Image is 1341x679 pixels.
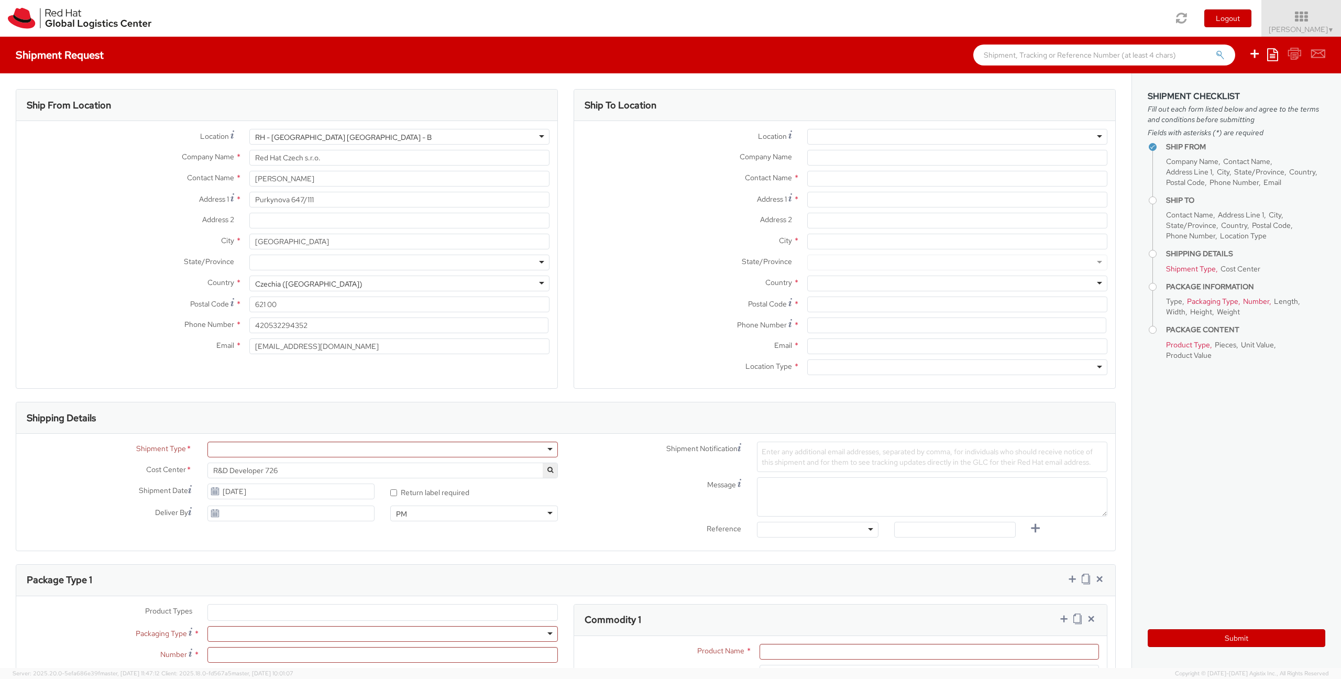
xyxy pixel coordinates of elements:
[774,341,792,350] span: Email
[740,152,792,161] span: Company Name
[161,670,293,677] span: Client: 2025.18.0-fd567a5
[973,45,1235,65] input: Shipment, Tracking or Reference Number (at least 4 chars)
[390,486,471,498] label: Return label required
[1166,307,1185,316] span: Width
[585,100,656,111] h3: Ship To Location
[1166,157,1218,166] span: Company Name
[255,132,432,143] div: RH - [GEOGRAPHIC_DATA] [GEOGRAPHIC_DATA] - B
[200,132,229,141] span: Location
[1263,178,1281,187] span: Email
[1148,92,1325,101] h3: Shipment Checklist
[1328,26,1334,34] span: ▼
[190,299,229,309] span: Postal Code
[13,670,160,677] span: Server: 2025.20.0-5efa686e39f
[1166,231,1215,240] span: Phone Number
[182,152,234,161] span: Company Name
[207,278,234,287] span: Country
[139,485,188,496] span: Shipment Date
[390,489,397,496] input: Return label required
[187,173,234,182] span: Contact Name
[1187,297,1238,306] span: Packaging Type
[1166,167,1212,177] span: Address Line 1
[207,463,558,478] span: R&D Developer 726
[585,615,641,625] h3: Commodity 1
[779,236,792,245] span: City
[1166,297,1182,306] span: Type
[213,466,552,475] span: R&D Developer 726
[199,194,229,204] span: Address 1
[1166,340,1210,349] span: Product Type
[221,236,234,245] span: City
[745,173,792,182] span: Contact Name
[760,215,792,224] span: Address 2
[742,257,792,266] span: State/Province
[748,299,787,309] span: Postal Code
[745,362,792,371] span: Location Type
[1148,104,1325,125] span: Fill out each form listed below and agree to the terms and conditions before submitting
[1166,196,1325,204] h4: Ship To
[762,447,1093,467] span: Enter any additional email addresses, separated by comma, for individuals who should receive noti...
[1221,221,1247,230] span: Country
[1166,210,1213,220] span: Contact Name
[707,524,741,533] span: Reference
[146,464,186,476] span: Cost Center
[765,278,792,287] span: Country
[232,670,293,677] span: master, [DATE] 10:01:07
[1274,297,1298,306] span: Length
[1166,326,1325,334] h4: Package Content
[216,341,234,350] span: Email
[1148,127,1325,138] span: Fields with asterisks (*) are required
[27,413,96,423] h3: Shipping Details
[1221,264,1260,273] span: Cost Center
[1166,250,1325,258] h4: Shipping Details
[1148,629,1325,647] button: Submit
[8,8,151,29] img: rh-logistics-00dfa346123c4ec078e1.svg
[1243,297,1269,306] span: Number
[1166,143,1325,151] h4: Ship From
[707,480,736,489] span: Message
[136,443,186,455] span: Shipment Type
[1175,670,1328,678] span: Copyright © [DATE]-[DATE] Agistix Inc., All Rights Reserved
[27,575,92,585] h3: Package Type 1
[1217,307,1240,316] span: Weight
[757,194,787,204] span: Address 1
[1166,221,1216,230] span: State/Province
[700,667,744,676] span: Product Type
[1223,157,1270,166] span: Contact Name
[1241,340,1274,349] span: Unit Value
[1166,264,1216,273] span: Shipment Type
[758,132,787,141] span: Location
[1269,210,1281,220] span: City
[1234,167,1284,177] span: State/Province
[155,507,188,518] span: Deliver By
[184,257,234,266] span: State/Province
[1166,178,1205,187] span: Postal Code
[145,606,192,616] span: Product Types
[666,443,738,454] span: Shipment Notification
[1220,231,1267,240] span: Location Type
[16,49,104,61] h4: Shipment Request
[27,100,111,111] h3: Ship From Location
[136,629,187,638] span: Packaging Type
[737,320,787,330] span: Phone Number
[1218,210,1264,220] span: Address Line 1
[1190,307,1212,316] span: Height
[1204,9,1251,27] button: Logout
[1289,167,1315,177] span: Country
[396,509,407,519] div: PM
[255,279,362,289] div: Czechia ([GEOGRAPHIC_DATA])
[160,650,187,659] span: Number
[1166,283,1325,291] h4: Package Information
[202,215,234,224] span: Address 2
[1166,351,1212,360] span: Product Value
[1217,167,1229,177] span: City
[184,320,234,329] span: Phone Number
[697,646,744,655] span: Product Name
[1252,221,1291,230] span: Postal Code
[1210,178,1259,187] span: Phone Number
[100,670,160,677] span: master, [DATE] 11:47:12
[1269,25,1334,34] span: [PERSON_NAME]
[1215,340,1236,349] span: Pieces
